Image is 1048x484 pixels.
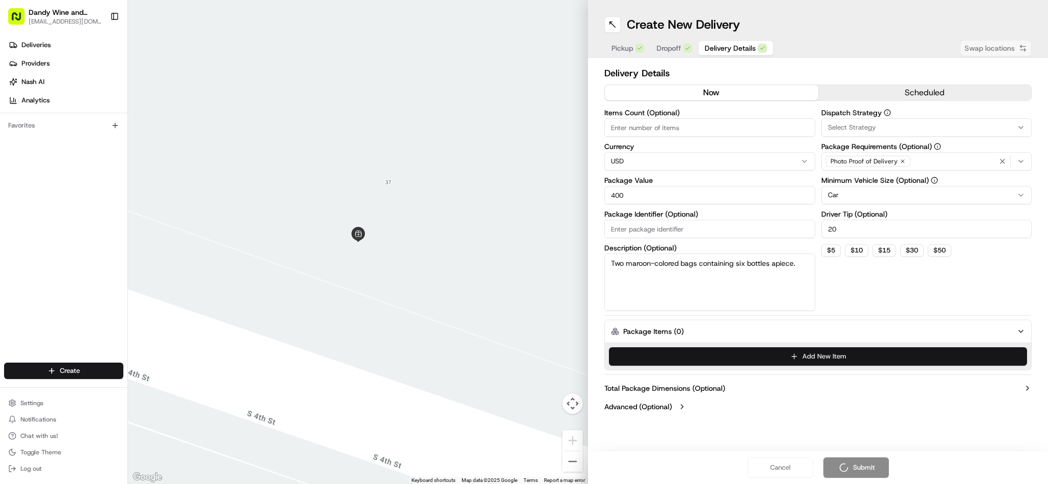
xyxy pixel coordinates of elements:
span: Knowledge Base [20,149,78,159]
img: 1736555255976-a54dd68f-1ca7-489b-9aae-adbdc363a1c4 [10,98,29,116]
button: Photo Proof of Delivery [821,152,1032,171]
button: Settings [4,396,123,410]
span: Create [60,366,80,375]
input: Enter number of items [604,118,815,137]
span: Nash AI [21,77,45,87]
button: Advanced (Optional) [604,402,1032,412]
label: Package Identifier (Optional) [604,211,815,218]
input: Enter package identifier [604,220,815,238]
a: Nash AI [4,74,127,90]
button: Start new chat [174,101,186,113]
p: Welcome 👋 [10,41,186,57]
button: Zoom in [562,430,583,451]
button: scheduled [818,85,1032,100]
span: Settings [20,399,43,407]
span: Select Strategy [828,123,876,132]
button: Toggle Theme [4,445,123,459]
label: Minimum Vehicle Size (Optional) [821,177,1032,184]
a: Analytics [4,92,127,109]
div: Favorites [4,117,123,134]
span: Map data ©2025 Google [462,477,517,483]
button: Notifications [4,412,123,427]
img: Nash [10,10,31,31]
textarea: Two maroon-colored bags containing six bottles apiece. [604,254,815,311]
label: Advanced (Optional) [604,402,672,412]
button: Create [4,363,123,379]
button: Chat with us! [4,429,123,443]
span: Toggle Theme [20,448,61,456]
label: Total Package Dimensions (Optional) [604,383,725,393]
button: $5 [821,244,841,257]
img: Google [130,471,164,484]
button: Minimum Vehicle Size (Optional) [931,177,938,184]
a: 📗Knowledge Base [6,144,82,163]
span: Providers [21,59,50,68]
div: We're available if you need us! [35,108,129,116]
input: Clear [27,66,169,77]
button: $15 [872,244,896,257]
button: [EMAIL_ADDRESS][DOMAIN_NAME] [29,17,102,26]
span: Log out [20,465,41,473]
button: $50 [928,244,951,257]
label: Dispatch Strategy [821,109,1032,116]
a: Open this area in Google Maps (opens a new window) [130,471,164,484]
button: $30 [900,244,924,257]
label: Package Value [604,177,815,184]
a: Powered byPylon [72,173,124,181]
a: Report a map error [544,477,585,483]
span: Dropoff [657,43,681,53]
h2: Delivery Details [604,66,1032,80]
span: Pickup [612,43,633,53]
div: 📗 [10,150,18,158]
label: Currency [604,143,815,150]
span: API Documentation [97,149,164,159]
label: Package Items ( 0 ) [623,326,684,336]
button: Log out [4,461,123,476]
button: Add New Item [609,347,1027,366]
a: Deliveries [4,37,127,53]
button: Dandy Wine and Spirits[EMAIL_ADDRESS][DOMAIN_NAME] [4,4,106,29]
button: Select Strategy [821,118,1032,137]
input: Enter package value [604,186,815,204]
input: Enter driver tip amount [821,220,1032,238]
span: Photo Proof of Delivery [831,157,898,165]
h1: Create New Delivery [627,16,740,33]
span: Deliveries [21,40,51,50]
label: Package Requirements (Optional) [821,143,1032,150]
span: Pylon [102,174,124,181]
button: Zoom out [562,451,583,472]
a: 💻API Documentation [82,144,168,163]
label: Driver Tip (Optional) [821,211,1032,218]
a: Terms [523,477,538,483]
button: $10 [845,244,868,257]
button: Dandy Wine and Spirits [29,7,102,17]
button: Dispatch Strategy [884,109,891,116]
span: Chat with us! [20,432,58,440]
div: 💻 [86,150,95,158]
span: Notifications [20,415,56,424]
button: Map camera controls [562,393,583,414]
span: Analytics [21,96,50,105]
label: Items Count (Optional) [604,109,815,116]
a: Providers [4,55,127,72]
button: Keyboard shortcuts [411,477,455,484]
span: Delivery Details [705,43,756,53]
div: Start new chat [35,98,168,108]
label: Description (Optional) [604,244,815,251]
button: Total Package Dimensions (Optional) [604,383,1032,393]
button: Package Items (0) [604,320,1032,343]
button: now [605,85,818,100]
button: Package Requirements (Optional) [934,143,941,150]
